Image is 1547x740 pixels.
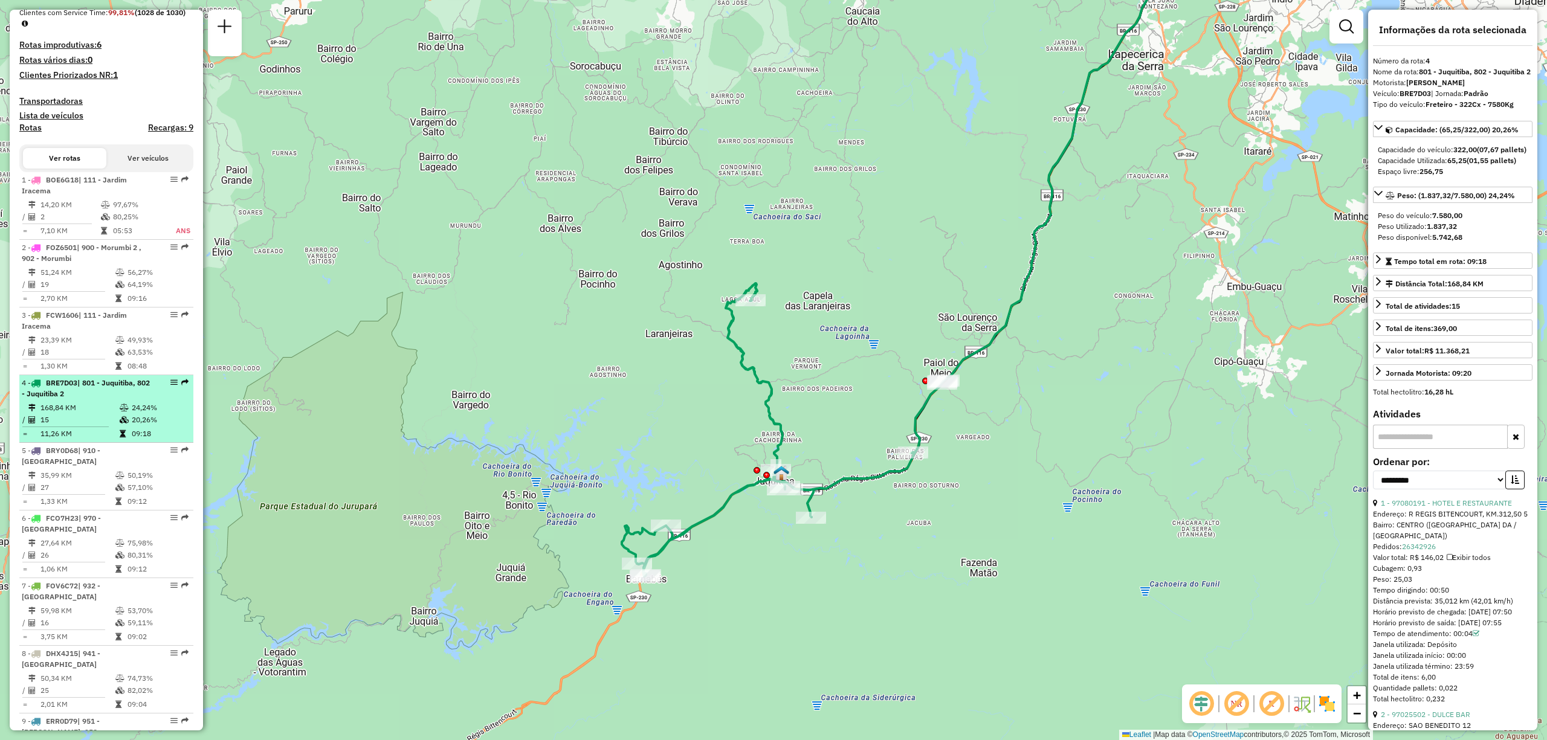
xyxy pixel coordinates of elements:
span: 2 - [22,243,141,263]
span: 168,84 KM [1447,279,1484,288]
td: 27 [40,481,115,494]
i: % de utilização da cubagem [120,416,129,423]
strong: [PERSON_NAME] [1406,78,1465,87]
td: 09:04 [127,698,188,710]
div: Distância Total: [1386,278,1484,289]
td: 05:53 [112,225,162,237]
em: Rota exportada [181,446,189,454]
i: Distância Total [28,269,36,276]
td: / [22,278,28,291]
span: Ocultar deslocamento [1187,689,1216,718]
span: | 970 - [GEOGRAPHIC_DATA] [22,513,101,533]
span: Total de atividades: [1386,301,1460,310]
div: Distância prevista: 35,012 km (42,01 km/h) [1373,596,1532,606]
h4: Atividades [1373,408,1532,420]
td: 20,26% [131,414,189,426]
span: 8 - [22,649,100,669]
td: 19 [40,278,115,291]
strong: 99,81% [108,8,135,17]
div: Endereço: R REGIS BITENCOURT, KM.312,50 5 [1373,509,1532,520]
td: 50,34 KM [40,672,115,684]
div: Tempo de atendimento: 00:04 [1373,628,1532,639]
em: Rota exportada [181,243,189,251]
i: Tempo total em rota [115,362,121,370]
span: 7 - [22,581,100,601]
td: 1,06 KM [40,563,115,575]
td: 09:18 [131,428,189,440]
div: Peso Utilizado: [1378,221,1528,232]
td: 18 [40,346,115,358]
div: Quantidade pallets: 0,022 [1373,683,1532,693]
div: Total de itens: 6,00 [1373,672,1532,683]
td: 2,70 KM [40,292,115,304]
span: | 932 - [GEOGRAPHIC_DATA] [22,581,100,601]
a: Valor total:R$ 11.368,21 [1373,342,1532,358]
strong: R$ 11.368,21 [1424,346,1470,355]
td: 2 [40,211,100,223]
span: Peso: (1.837,32/7.580,00) 24,24% [1397,191,1515,200]
a: Distância Total:168,84 KM [1373,275,1532,291]
em: Rota exportada [181,311,189,318]
a: Tempo total em rota: 09:18 [1373,253,1532,269]
button: Ordem crescente [1505,471,1525,489]
i: % de utilização do peso [115,675,124,682]
a: 26342926 [1402,542,1436,551]
a: Rotas [19,123,42,133]
em: Opções [170,243,178,251]
div: Valor total: R$ 146,02 [1373,552,1532,563]
span: FOV6C72 [46,581,78,590]
a: OpenStreetMap [1193,730,1244,739]
td: 82,02% [127,684,188,697]
i: % de utilização do peso [115,336,124,344]
td: 14,20 KM [40,199,100,211]
td: / [22,617,28,629]
em: Opções [170,446,178,454]
td: = [22,631,28,643]
strong: (07,67 pallets) [1477,145,1526,154]
td: / [22,549,28,561]
td: 50,19% [127,469,188,481]
a: Total de atividades:15 [1373,297,1532,314]
i: % de utilização do peso [120,404,129,411]
a: Leaflet [1122,730,1151,739]
span: BOE6G18 [46,175,79,184]
td: 80,25% [112,211,162,223]
td: 09:16 [127,292,188,304]
span: Peso: 25,03 [1373,574,1412,584]
span: Cubagem: 0,93 [1373,564,1422,573]
td: = [22,225,28,237]
strong: 0 [88,54,92,65]
td: 64,19% [127,278,188,291]
em: Rota exportada [181,649,189,657]
button: Ver veículos [106,148,190,169]
span: | 111 - Jardim Iracema [22,310,127,330]
td: 1,33 KM [40,495,115,507]
td: 56,27% [127,266,188,278]
em: Opções [170,311,178,318]
div: Total hectolitro: [1373,387,1532,397]
i: % de utilização da cubagem [115,687,124,694]
i: Tempo total em rota [115,295,121,302]
div: Total hectolitro: 0,232 [1373,693,1532,704]
img: Fluxo de ruas [1292,694,1311,713]
td: 09:02 [127,631,188,643]
div: Valor total: [1386,346,1470,356]
em: Opções [170,514,178,521]
span: 6 - [22,513,101,533]
span: Exibir todos [1447,553,1491,562]
strong: Padrão [1464,89,1488,98]
strong: 256,75 [1419,167,1443,176]
div: Horário previsto de chegada: [DATE] 07:50 [1373,606,1532,617]
div: Nome da rota: [1373,66,1532,77]
i: Tempo total em rota [115,498,121,505]
span: | Jornada: [1431,89,1488,98]
a: Zoom in [1348,686,1366,704]
span: FCO7H23 [46,513,79,523]
td: 24,24% [131,402,189,414]
i: % de utilização do peso [115,539,124,547]
i: Distância Total [28,539,36,547]
strong: Freteiro - 322Cx - 7580Kg [1426,100,1514,109]
td: = [22,563,28,575]
span: | [1153,730,1155,739]
div: Map data © contributors,© 2025 TomTom, Microsoft [1119,730,1373,740]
